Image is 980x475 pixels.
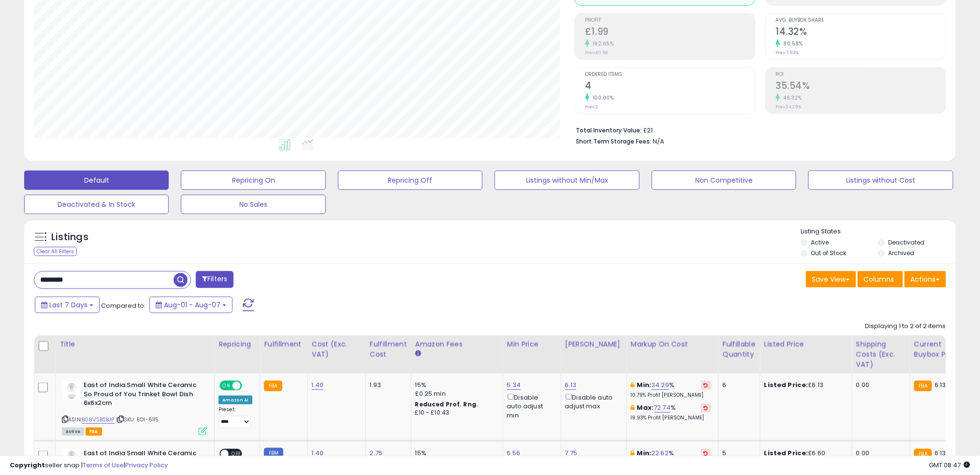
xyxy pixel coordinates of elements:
[264,339,303,349] div: Fulfillment
[888,249,914,257] label: Archived
[495,171,639,190] button: Listings without Min/Max
[49,300,88,310] span: Last 7 Days
[507,392,554,420] div: Disable auto adjust min
[565,392,619,411] div: Disable auto adjust max
[864,274,894,284] span: Columns
[62,381,207,434] div: ASIN:
[34,247,77,256] div: Clear All Filters
[764,339,848,349] div: Listed Price
[507,380,521,390] a: 5.34
[565,380,577,390] a: 6.13
[764,381,845,389] div: £6.13
[764,380,808,389] b: Listed Price:
[652,171,796,190] button: Non Competitive
[125,461,168,470] a: Privacy Policy
[776,80,946,93] h2: 35.54%
[370,339,407,360] div: Fulfillment Cost
[370,381,404,389] div: 1.93
[856,339,906,370] div: Shipping Costs (Exc. VAT)
[219,406,252,428] div: Preset:
[585,72,755,77] span: Ordered Items
[181,171,325,190] button: Repricing On
[631,403,711,421] div: %
[858,271,903,288] button: Columns
[723,381,753,389] div: 6
[585,18,755,23] span: Profit
[219,396,252,404] div: Amazon AI
[776,26,946,39] h2: 14.32%
[312,380,324,390] a: 1.40
[35,297,100,313] button: Last 7 Days
[101,301,146,310] span: Compared to:
[856,381,903,389] div: 0.00
[415,389,496,398] div: £0.25 min
[914,381,932,391] small: FBA
[149,297,233,313] button: Aug-01 - Aug-07
[220,382,233,390] span: ON
[914,339,964,360] div: Current Buybox Price
[585,104,598,110] small: Prev: 2
[585,50,608,56] small: Prev: £0.68
[312,339,362,360] div: Cost (Exc. VAT)
[631,381,711,399] div: %
[801,227,956,236] p: Listing States:
[59,339,210,349] div: Title
[164,300,220,310] span: Aug-01 - Aug-07
[415,349,421,358] small: Amazon Fees.
[780,40,803,47] small: 80.58%
[576,124,939,135] li: £21
[811,249,847,257] label: Out of Stock
[637,380,652,389] b: Min:
[24,171,169,190] button: Default
[82,416,115,424] a: B08VSBSBJP
[631,392,711,399] p: 10.79% Profit [PERSON_NAME]
[84,381,201,410] b: East of India Small White Ceramic So Proud of You Trinket Bowl Dish 6x6x2cm
[888,238,924,246] label: Deactivated
[415,381,496,389] div: 15%
[806,271,856,288] button: Save View
[652,380,670,390] a: 34.29
[576,126,642,134] b: Total Inventory Value:
[776,104,802,110] small: Prev: 24.29%
[24,195,169,214] button: Deactivated & In Stock
[631,339,715,349] div: Markup on Cost
[723,339,756,360] div: Fulfillable Quantity
[776,50,799,56] small: Prev: 7.93%
[935,380,946,389] span: 6.13
[241,382,256,390] span: OFF
[264,381,282,391] small: FBA
[196,271,234,288] button: Filters
[654,403,671,413] a: 72.74
[865,322,946,331] div: Displaying 1 to 2 of 2 items
[780,94,802,101] small: 46.32%
[415,409,496,417] div: £10 - £10.43
[62,428,84,436] span: All listings currently available for purchase on Amazon
[776,72,946,77] span: ROI
[808,171,953,190] button: Listings without Cost
[86,428,102,436] span: FBA
[415,339,499,349] div: Amazon Fees
[631,415,711,421] p: 19.93% Profit [PERSON_NAME]
[507,339,557,349] div: Min Price
[10,461,168,470] div: seller snap | |
[83,461,124,470] a: Terms of Use
[51,230,88,244] h5: Listings
[415,400,479,408] b: Reduced Prof. Rng.
[576,137,651,145] b: Short Term Storage Fees:
[62,381,81,400] img: 31XWl+qiFAL._SL40_.jpg
[585,26,755,39] h2: £1.99
[565,339,623,349] div: [PERSON_NAME]
[338,171,483,190] button: Repricing Off
[585,80,755,93] h2: 4
[589,40,614,47] small: 192.65%
[929,461,970,470] span: 2025-08-15 08:47 GMT
[219,339,256,349] div: Repricing
[627,335,718,374] th: The percentage added to the cost of goods (COGS) that forms the calculator for Min & Max prices.
[10,461,45,470] strong: Copyright
[181,195,325,214] button: No Sales
[589,94,614,101] small: 100.00%
[905,271,946,288] button: Actions
[653,137,664,146] span: N/A
[776,18,946,23] span: Avg. Buybox Share
[811,238,829,246] label: Active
